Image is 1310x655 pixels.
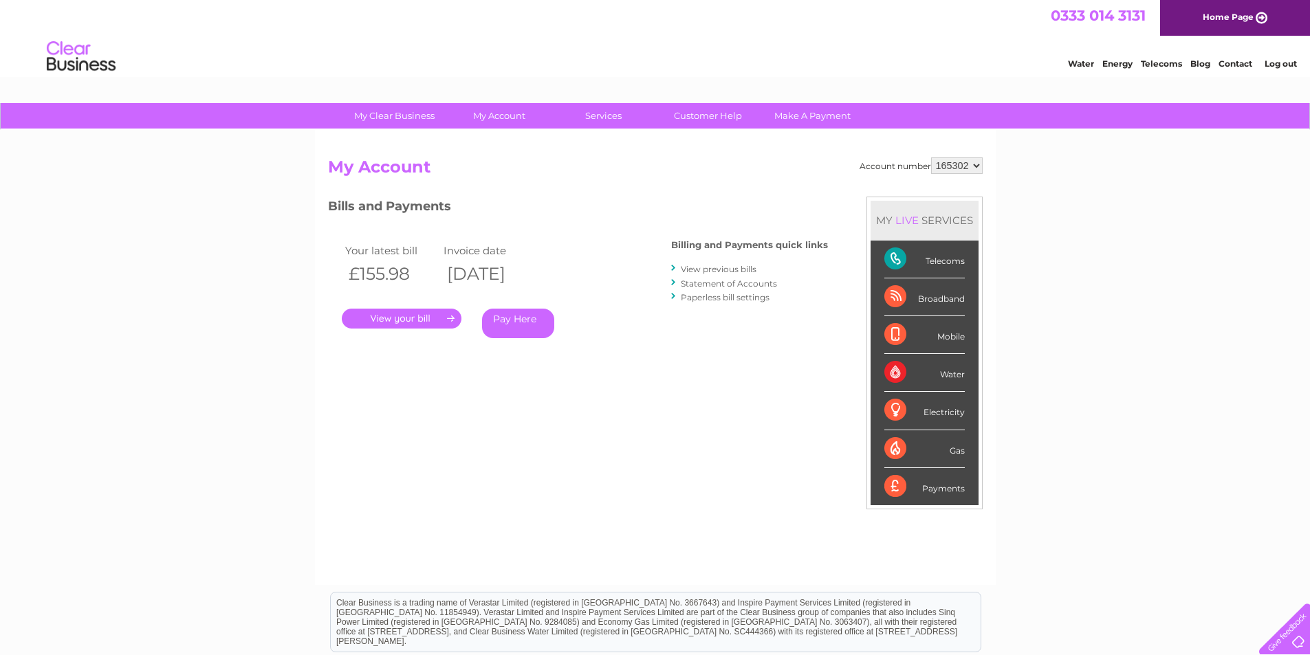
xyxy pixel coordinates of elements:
[871,201,979,240] div: MY SERVICES
[1190,58,1210,69] a: Blog
[331,8,981,67] div: Clear Business is a trading name of Verastar Limited (registered in [GEOGRAPHIC_DATA] No. 3667643...
[338,103,451,129] a: My Clear Business
[884,392,965,430] div: Electricity
[884,316,965,354] div: Mobile
[1265,58,1297,69] a: Log out
[1051,7,1146,24] a: 0333 014 3131
[884,354,965,392] div: Water
[442,103,556,129] a: My Account
[1219,58,1252,69] a: Contact
[671,240,828,250] h4: Billing and Payments quick links
[46,36,116,78] img: logo.png
[342,260,441,288] th: £155.98
[328,197,828,221] h3: Bills and Payments
[651,103,765,129] a: Customer Help
[440,260,539,288] th: [DATE]
[884,241,965,278] div: Telecoms
[1141,58,1182,69] a: Telecoms
[860,157,983,174] div: Account number
[328,157,983,184] h2: My Account
[893,214,921,227] div: LIVE
[681,278,777,289] a: Statement of Accounts
[440,241,539,260] td: Invoice date
[1068,58,1094,69] a: Water
[884,430,965,468] div: Gas
[342,241,441,260] td: Your latest bill
[547,103,660,129] a: Services
[884,468,965,505] div: Payments
[756,103,869,129] a: Make A Payment
[884,278,965,316] div: Broadband
[342,309,461,329] a: .
[681,292,769,302] a: Paperless bill settings
[681,264,756,274] a: View previous bills
[1102,58,1133,69] a: Energy
[482,309,554,338] a: Pay Here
